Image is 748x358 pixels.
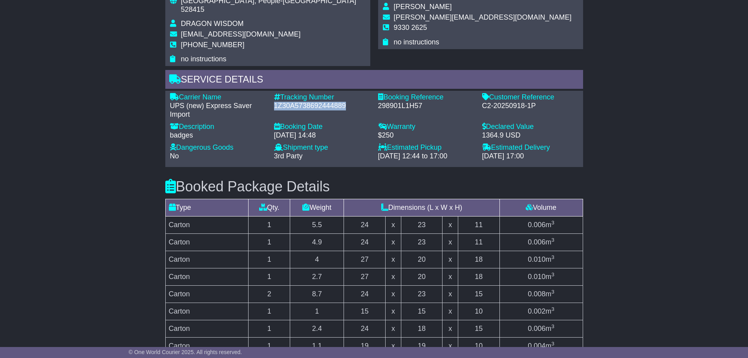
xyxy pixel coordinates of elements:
[386,320,401,338] td: x
[458,217,499,234] td: 11
[401,320,443,338] td: 18
[401,303,443,320] td: 15
[274,152,303,160] span: 3rd Party
[290,217,344,234] td: 5.5
[290,338,344,355] td: 1.1
[499,268,583,286] td: m
[499,320,583,338] td: m
[344,268,386,286] td: 27
[378,123,474,131] div: Warranty
[249,217,290,234] td: 1
[181,55,227,63] span: no instructions
[482,131,578,140] div: 1364.9 USD
[378,93,474,102] div: Booking Reference
[290,286,344,303] td: 8.7
[181,6,205,13] span: 528415
[499,286,583,303] td: m
[551,323,554,329] sup: 3
[378,143,474,152] div: Estimated Pickup
[249,338,290,355] td: 1
[528,255,545,263] span: 0.010
[443,303,458,320] td: x
[443,286,458,303] td: x
[344,251,386,268] td: 27
[249,199,290,217] td: Qty.
[551,254,554,260] sup: 3
[401,286,443,303] td: 23
[499,251,583,268] td: m
[290,320,344,338] td: 2.4
[386,217,401,234] td: x
[170,123,266,131] div: Description
[528,221,545,229] span: 0.006
[551,306,554,312] sup: 3
[165,268,249,286] td: Carton
[386,303,401,320] td: x
[170,102,266,119] div: UPS (new) Express Saver Import
[482,143,578,152] div: Estimated Delivery
[386,251,401,268] td: x
[165,70,583,91] div: Service Details
[165,199,249,217] td: Type
[443,268,458,286] td: x
[443,217,458,234] td: x
[458,268,499,286] td: 18
[290,199,344,217] td: Weight
[401,338,443,355] td: 19
[290,234,344,251] td: 4.9
[274,143,370,152] div: Shipment type
[499,338,583,355] td: m
[290,251,344,268] td: 4
[499,199,583,217] td: Volume
[458,320,499,338] td: 15
[551,289,554,295] sup: 3
[344,338,386,355] td: 19
[394,24,427,31] span: 9330 2625
[401,234,443,251] td: 23
[274,131,370,140] div: [DATE] 14:48
[378,102,474,110] div: 298901L1H57
[458,338,499,355] td: 10
[181,20,244,28] span: DRAGON WISDOM
[274,123,370,131] div: Booking Date
[394,13,572,21] span: [PERSON_NAME][EMAIL_ADDRESS][DOMAIN_NAME]
[443,234,458,251] td: x
[401,268,443,286] td: 20
[165,320,249,338] td: Carton
[551,341,554,347] sup: 3
[181,30,301,38] span: [EMAIL_ADDRESS][DOMAIN_NAME]
[274,102,370,110] div: 1Z30A5738692444889
[344,320,386,338] td: 24
[482,123,578,131] div: Declared Value
[482,93,578,102] div: Customer Reference
[165,217,249,234] td: Carton
[401,251,443,268] td: 20
[386,268,401,286] td: x
[443,320,458,338] td: x
[249,268,290,286] td: 1
[528,290,545,298] span: 0.008
[170,152,179,160] span: No
[458,251,499,268] td: 18
[249,251,290,268] td: 1
[290,303,344,320] td: 1
[528,325,545,332] span: 0.006
[170,143,266,152] div: Dangerous Goods
[170,93,266,102] div: Carrier Name
[528,307,545,315] span: 0.002
[551,220,554,226] sup: 3
[528,273,545,281] span: 0.010
[482,152,578,161] div: [DATE] 17:00
[165,179,583,195] h3: Booked Package Details
[458,234,499,251] td: 11
[551,272,554,277] sup: 3
[443,251,458,268] td: x
[386,338,401,355] td: x
[249,303,290,320] td: 1
[249,286,290,303] td: 2
[394,38,439,46] span: no instructions
[165,251,249,268] td: Carton
[344,303,386,320] td: 15
[344,286,386,303] td: 24
[528,238,545,246] span: 0.006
